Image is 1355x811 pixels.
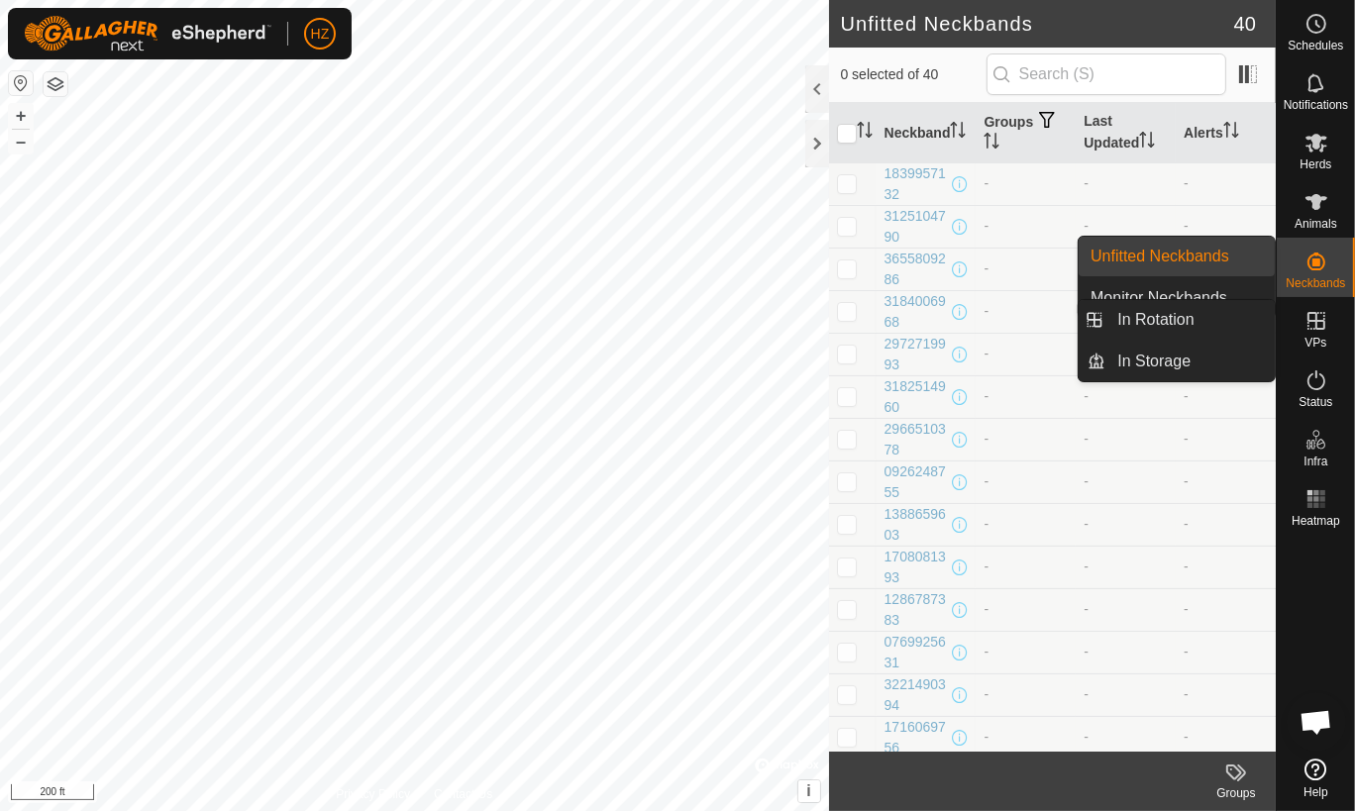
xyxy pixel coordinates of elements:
[841,12,1234,36] h2: Unfitted Neckbands
[1287,692,1346,752] div: Open chat
[976,503,1076,546] td: -
[841,64,987,85] span: 0 selected of 40
[984,136,999,152] p-sorticon: Activate to sort
[1277,751,1355,806] a: Help
[976,290,1076,333] td: -
[976,418,1076,460] td: -
[9,71,33,95] button: Reset Map
[885,376,949,418] div: 3182514960
[1084,729,1089,745] span: -
[1079,237,1275,276] a: Unfitted Neckbands
[1084,516,1089,532] span: -
[976,103,1076,163] th: Groups
[885,334,949,375] div: 2972719993
[976,588,1076,631] td: -
[1084,558,1089,574] span: -
[1176,418,1276,460] td: -
[950,125,966,141] p-sorticon: Activate to sort
[1234,9,1256,39] span: 40
[1299,396,1332,408] span: Status
[1176,716,1276,759] td: -
[976,716,1076,759] td: -
[1292,515,1340,527] span: Heatmap
[976,375,1076,418] td: -
[1084,175,1089,191] span: -
[1288,40,1343,51] span: Schedules
[1084,388,1089,404] span: -
[877,103,977,163] th: Neckband
[885,291,949,333] div: 3184006968
[976,248,1076,290] td: -
[1084,644,1089,659] span: -
[1084,431,1089,447] span: -
[976,546,1076,588] td: -
[885,163,949,205] div: 1839957132
[885,632,949,673] div: 0769925631
[1176,503,1276,546] td: -
[1105,300,1275,340] a: In Rotation
[1105,342,1275,381] a: In Storage
[1176,631,1276,673] td: -
[885,249,949,290] div: 3655809286
[1176,546,1276,588] td: -
[885,461,949,503] div: 0926248755
[336,785,410,803] a: Privacy Policy
[885,674,949,716] div: 3221490394
[1084,473,1089,489] span: -
[885,206,949,248] div: 3125104790
[1084,601,1089,617] span: -
[1084,686,1089,702] span: -
[1176,460,1276,503] td: -
[857,125,873,141] p-sorticon: Activate to sort
[1176,673,1276,716] td: -
[1084,218,1089,234] span: -
[9,104,33,128] button: +
[976,162,1076,205] td: -
[1076,103,1176,163] th: Last Updated
[885,419,949,460] div: 2966510378
[885,717,949,759] div: 1716069756
[1079,278,1275,318] a: Monitor Neckbands
[1117,308,1194,332] span: In Rotation
[1303,456,1327,467] span: Infra
[1300,158,1331,170] span: Herds
[44,72,67,96] button: Map Layers
[1295,218,1337,230] span: Animals
[1176,375,1276,418] td: -
[976,460,1076,503] td: -
[1284,99,1348,111] span: Notifications
[1091,245,1229,268] span: Unfitted Neckbands
[1079,300,1275,340] li: In Rotation
[1176,205,1276,248] td: -
[1223,125,1239,141] p-sorticon: Activate to sort
[1139,135,1155,151] p-sorticon: Activate to sort
[1176,103,1276,163] th: Alerts
[885,504,949,546] div: 1388659603
[1176,588,1276,631] td: -
[1079,342,1275,381] li: In Storage
[24,16,271,51] img: Gallagher Logo
[885,547,949,588] div: 1708081393
[1091,286,1227,310] span: Monitor Neckbands
[1303,786,1328,798] span: Help
[798,780,820,802] button: i
[1117,350,1191,373] span: In Storage
[806,782,810,799] span: i
[885,589,949,631] div: 1286787383
[1304,337,1326,349] span: VPs
[987,53,1226,95] input: Search (S)
[434,785,492,803] a: Contact Us
[9,130,33,153] button: –
[1176,162,1276,205] td: -
[1286,277,1345,289] span: Neckbands
[976,631,1076,673] td: -
[976,333,1076,375] td: -
[976,673,1076,716] td: -
[1197,784,1276,802] div: Groups
[311,24,330,45] span: HZ
[976,205,1076,248] td: -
